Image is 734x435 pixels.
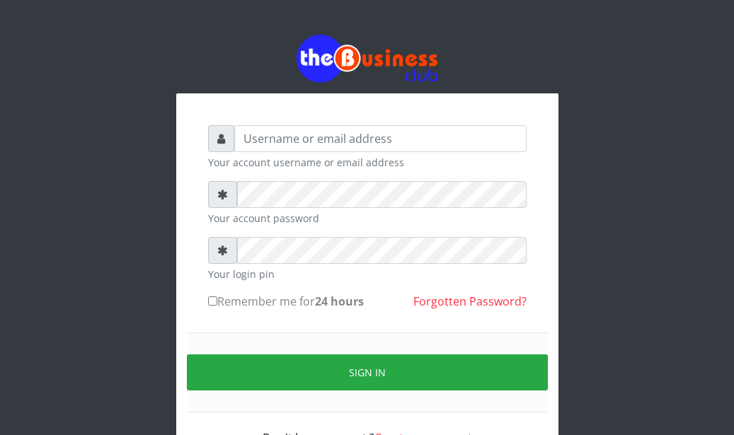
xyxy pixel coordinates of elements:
input: Remember me for24 hours [208,296,217,306]
input: Username or email address [234,125,527,152]
button: Sign in [187,354,548,390]
label: Remember me for [208,293,364,310]
a: Forgotten Password? [413,294,527,309]
b: 24 hours [315,294,364,309]
small: Your login pin [208,267,527,282]
small: Your account username or email address [208,155,527,170]
small: Your account password [208,211,527,226]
